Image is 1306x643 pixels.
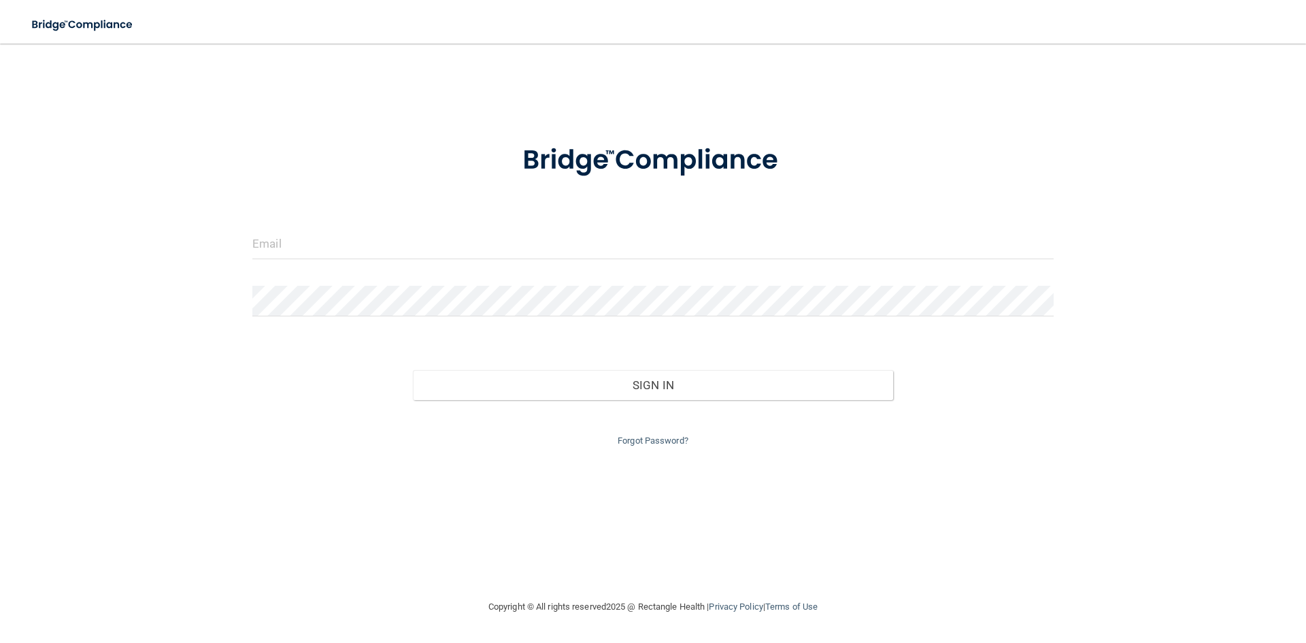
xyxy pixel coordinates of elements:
[413,370,894,400] button: Sign In
[495,125,811,196] img: bridge_compliance_login_screen.278c3ca4.svg
[765,601,818,612] a: Terms of Use
[709,601,763,612] a: Privacy Policy
[618,435,688,446] a: Forgot Password?
[252,229,1054,259] input: Email
[20,11,146,39] img: bridge_compliance_login_screen.278c3ca4.svg
[405,585,901,629] div: Copyright © All rights reserved 2025 @ Rectangle Health | |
